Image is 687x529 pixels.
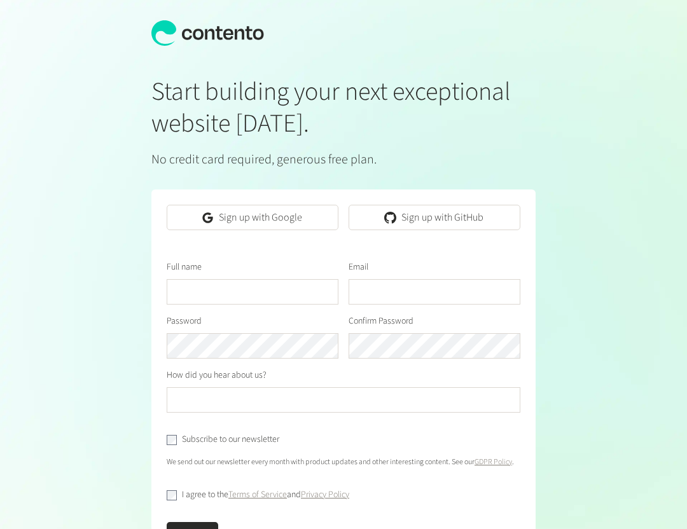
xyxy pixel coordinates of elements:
label: Email [349,261,368,274]
label: Subscribe to our newsletter [182,433,279,446]
label: I agree to the and [182,488,349,502]
a: Terms of Service [228,488,287,501]
label: Full name [167,261,202,274]
p: We send out our newsletter every month with product updates and other interesting content. See our . [167,457,520,468]
a: Sign up with Google [167,205,338,230]
p: No credit card required, generous free plan. [151,150,536,169]
h1: Start building your next exceptional website [DATE]. [151,76,536,140]
label: How did you hear about us? [167,369,267,382]
a: GDPR Policy [475,457,512,467]
a: Privacy Policy [301,488,349,501]
label: Password [167,315,202,328]
label: Confirm Password [349,315,413,328]
a: Sign up with GitHub [349,205,520,230]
